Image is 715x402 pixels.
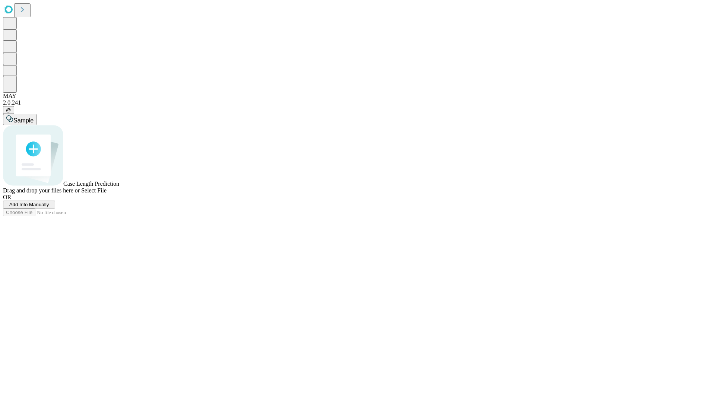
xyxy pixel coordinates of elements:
span: Add Info Manually [9,202,49,207]
span: OR [3,194,11,200]
span: Select File [81,187,107,194]
button: Sample [3,114,36,125]
div: 2.0.241 [3,99,712,106]
button: @ [3,106,14,114]
button: Add Info Manually [3,201,55,208]
span: @ [6,107,11,113]
span: Sample [13,117,34,124]
span: Case Length Prediction [63,181,119,187]
span: Drag and drop your files here or [3,187,80,194]
div: MAY [3,93,712,99]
